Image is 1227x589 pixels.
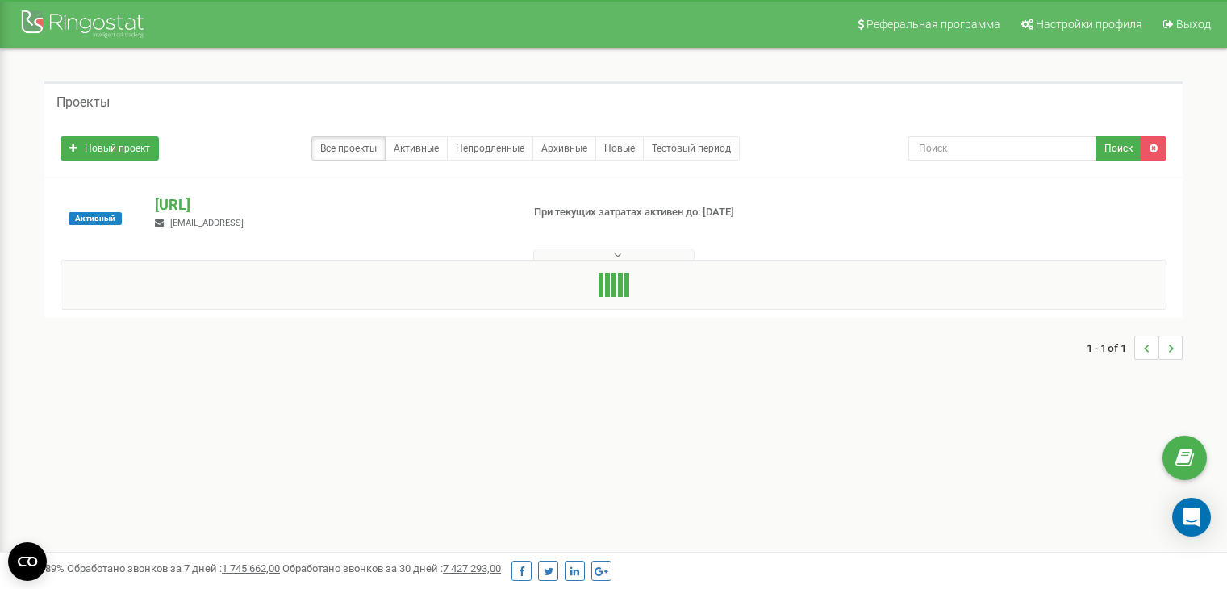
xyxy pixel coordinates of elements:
span: Активный [69,212,122,225]
p: При текущих затратах активен до: [DATE] [534,205,792,220]
a: Новый проект [61,136,159,161]
a: Все проекты [311,136,386,161]
button: Open CMP widget [8,542,47,581]
span: Реферальная программа [866,18,1000,31]
div: Open Intercom Messenger [1172,498,1211,537]
span: 1 - 1 of 1 [1087,336,1134,360]
nav: ... [1087,320,1183,376]
span: [EMAIL_ADDRESS] [170,218,244,228]
p: [URL] [155,194,507,215]
span: Обработано звонков за 7 дней : [67,562,280,574]
a: Архивные [532,136,596,161]
span: Настройки профиля [1036,18,1142,31]
h5: Проекты [56,95,110,110]
a: Новые [595,136,644,161]
input: Поиск [908,136,1096,161]
a: Непродленные [447,136,533,161]
u: 1 745 662,00 [222,562,280,574]
a: Активные [385,136,448,161]
span: Обработано звонков за 30 дней : [282,562,501,574]
a: Тестовый период [643,136,740,161]
button: Поиск [1096,136,1141,161]
u: 7 427 293,00 [443,562,501,574]
span: Выход [1176,18,1211,31]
